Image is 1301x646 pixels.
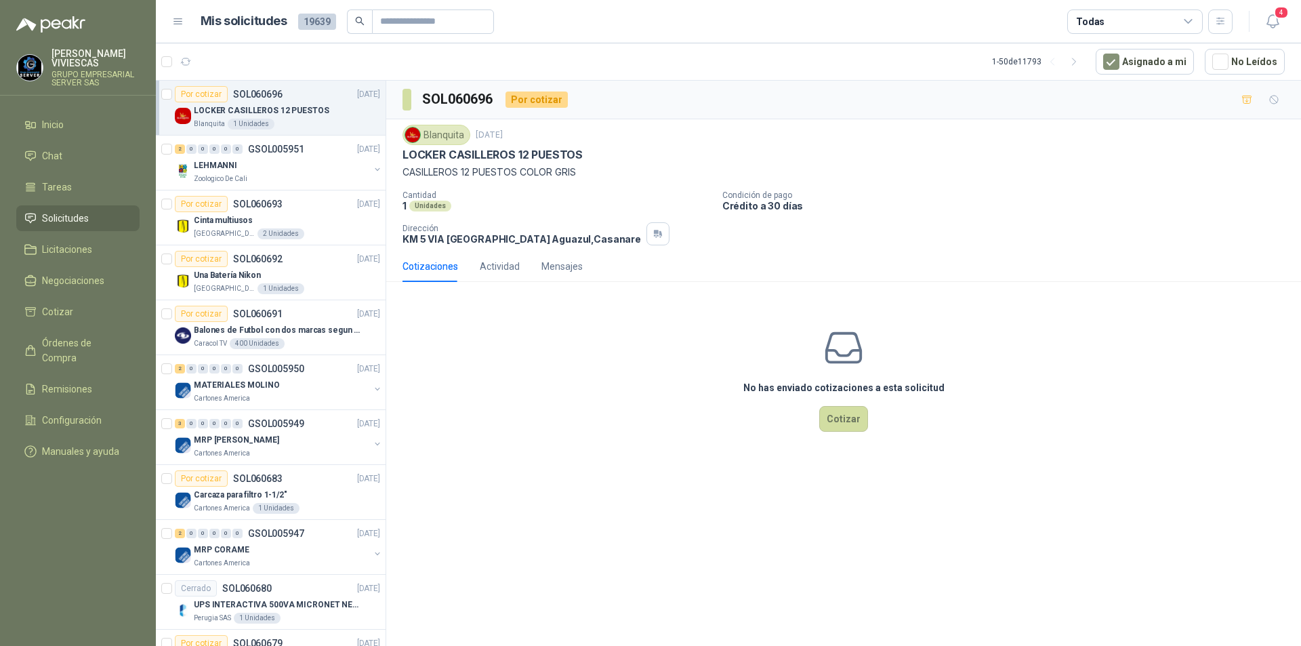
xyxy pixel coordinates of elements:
div: Por cotizar [175,306,228,322]
a: Negociaciones [16,268,140,294]
p: LEHMANNI [194,159,237,172]
p: GSOL005949 [248,419,304,428]
a: Por cotizarSOL060692[DATE] Company LogoUna Batería Nikon[GEOGRAPHIC_DATA]1 Unidades [156,245,386,300]
p: Balones de Futbol con dos marcas segun adjunto. Adjuntar cotizacion en su formato [194,324,363,337]
span: Manuales y ayuda [42,444,119,459]
p: Cantidad [402,190,711,200]
p: [DATE] [357,253,380,266]
div: 1 Unidades [257,283,304,294]
img: Company Logo [175,108,191,124]
a: Órdenes de Compra [16,330,140,371]
span: Licitaciones [42,242,92,257]
a: Remisiones [16,376,140,402]
p: Cinta multiusos [194,214,253,227]
button: Cotizar [819,406,868,432]
p: SOL060696 [233,89,283,99]
div: Por cotizar [505,92,568,108]
a: Manuales y ayuda [16,439,140,464]
div: 0 [221,419,231,428]
img: Company Logo [175,492,191,508]
p: Una Batería Nikon [194,269,261,282]
p: MATERIALES MOLINO [194,379,280,392]
div: 0 [186,144,197,154]
p: [DATE] [357,472,380,485]
a: Por cotizarSOL060691[DATE] Company LogoBalones de Futbol con dos marcas segun adjunto. Adjuntar c... [156,300,386,355]
div: 0 [232,419,243,428]
span: Solicitudes [42,211,89,226]
p: [DATE] [357,582,380,595]
span: 4 [1274,6,1289,19]
a: 2 0 0 0 0 0 GSOL005951[DATE] Company LogoLEHMANNIZoologico De Cali [175,141,383,184]
img: Company Logo [17,55,43,81]
div: Por cotizar [175,196,228,212]
div: 0 [221,364,231,374]
img: Company Logo [175,272,191,289]
a: 2 0 0 0 0 0 GSOL005950[DATE] Company LogoMATERIALES MOLINOCartones America [175,361,383,404]
img: Company Logo [175,437,191,453]
img: Company Logo [175,163,191,179]
p: UPS INTERACTIVA 500VA MICRONET NEGRA MARCA: POWEST NICOMAR [194,599,363,611]
a: Configuración [16,407,140,433]
div: 1 Unidades [228,119,274,129]
div: 1 Unidades [234,613,281,624]
div: Todas [1076,14,1104,29]
div: 0 [198,529,208,538]
p: MRP CORAME [194,544,249,557]
p: Dirección [402,224,641,233]
p: Perugia SAS [194,613,231,624]
p: SOL060692 [233,254,283,264]
p: [GEOGRAPHIC_DATA] [194,283,255,294]
p: Blanquita [194,119,225,129]
div: 0 [221,529,231,538]
a: Por cotizarSOL060693[DATE] Company LogoCinta multiusos[GEOGRAPHIC_DATA]2 Unidades [156,190,386,245]
div: 1 Unidades [253,503,300,514]
p: [PERSON_NAME] VIVIESCAS [51,49,140,68]
p: Zoologico De Cali [194,174,247,184]
div: 2 Unidades [257,228,304,239]
a: Por cotizarSOL060696[DATE] Company LogoLOCKER CASILLEROS 12 PUESTOSBlanquita1 Unidades [156,81,386,136]
div: 0 [186,529,197,538]
img: Company Logo [175,218,191,234]
div: 400 Unidades [230,338,285,349]
div: Unidades [409,201,451,211]
p: SOL060680 [222,584,272,593]
p: CASILLEROS 12 PUESTOS COLOR GRIS [402,165,1285,180]
p: GSOL005950 [248,364,304,374]
img: Logo peakr [16,16,85,33]
p: SOL060683 [233,474,283,483]
p: [DATE] [357,527,380,540]
a: Tareas [16,174,140,200]
div: 0 [198,364,208,374]
div: Por cotizar [175,86,228,102]
img: Company Logo [175,602,191,618]
a: Cotizar [16,299,140,325]
p: 1 [402,200,407,211]
div: 0 [198,144,208,154]
p: [GEOGRAPHIC_DATA] [194,228,255,239]
span: Configuración [42,413,102,428]
a: CerradoSOL060680[DATE] Company LogoUPS INTERACTIVA 500VA MICRONET NEGRA MARCA: POWEST NICOMARPeru... [156,575,386,630]
a: Chat [16,143,140,169]
div: 0 [232,529,243,538]
p: GSOL005947 [248,529,304,538]
p: KM 5 VIA [GEOGRAPHIC_DATA] Aguazul , Casanare [402,233,641,245]
button: 4 [1260,9,1285,34]
p: Carcaza para filtro 1-1/2" [194,489,287,502]
img: Company Logo [405,127,420,142]
a: Inicio [16,112,140,138]
span: Órdenes de Compra [42,336,127,365]
p: [DATE] [357,198,380,211]
a: 3 0 0 0 0 0 GSOL005949[DATE] Company LogoMRP [PERSON_NAME]Cartones America [175,416,383,459]
p: LOCKER CASILLEROS 12 PUESTOS [402,148,583,162]
div: 0 [209,529,220,538]
img: Company Logo [175,547,191,563]
a: Solicitudes [16,205,140,231]
button: Asignado a mi [1096,49,1194,75]
span: Remisiones [42,382,92,397]
div: 2 [175,144,185,154]
p: SOL060693 [233,199,283,209]
div: 0 [221,144,231,154]
p: [DATE] [476,129,503,142]
div: Por cotizar [175,470,228,487]
p: Cartones America [194,393,250,404]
